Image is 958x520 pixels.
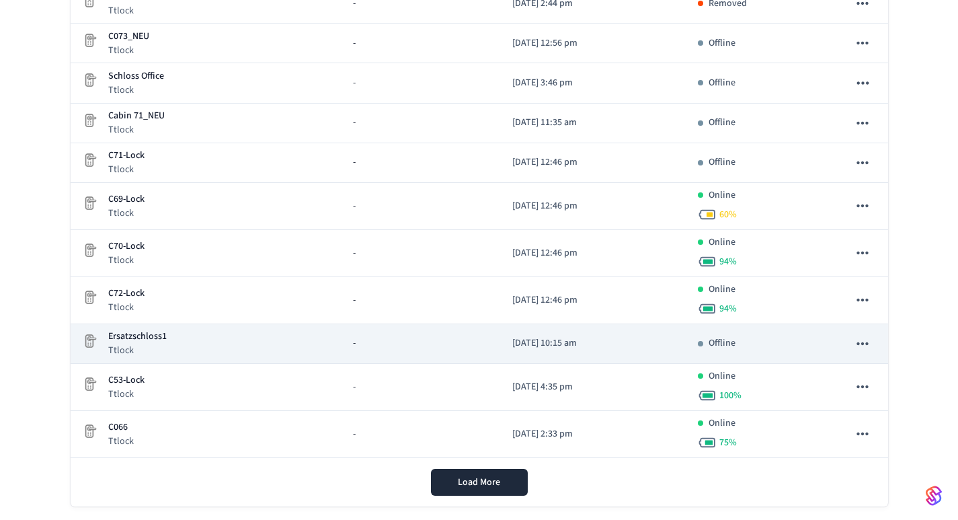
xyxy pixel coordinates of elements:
span: - [353,199,356,213]
p: [DATE] 4:35 pm [512,380,676,394]
p: Online [709,283,735,297]
span: - [353,36,356,50]
p: Ttlock [108,44,149,57]
img: Placeholder Lock Image [81,32,97,48]
span: Load More [458,476,500,489]
p: [DATE] 12:56 pm [512,36,676,50]
p: Ttlock [108,387,145,401]
img: Placeholder Lock Image [81,333,97,349]
span: 94 % [719,302,737,315]
img: Placeholder Lock Image [81,242,97,258]
img: Placeholder Lock Image [81,423,97,439]
img: Placeholder Lock Image [81,376,97,392]
span: - [353,336,356,350]
p: Online [709,369,735,383]
span: - [353,155,356,170]
p: [DATE] 3:46 pm [512,76,676,90]
p: [DATE] 2:33 pm [512,427,676,441]
button: Load More [431,469,528,496]
img: Placeholder Lock Image [81,195,97,211]
p: Offline [709,36,735,50]
p: Cabin 71_NEU [108,109,165,123]
p: Offline [709,336,735,350]
p: [DATE] 12:46 pm [512,246,676,260]
span: 100 % [719,389,742,402]
span: 94 % [719,255,737,268]
p: C72-Lock [108,287,145,301]
p: [DATE] 11:35 am [512,116,676,130]
p: Online [709,235,735,250]
p: Offline [709,76,735,90]
span: - [353,116,356,130]
img: Placeholder Lock Image [81,289,97,305]
p: C70-Lock [108,239,145,254]
span: 75 % [719,436,737,449]
p: [DATE] 12:46 pm [512,155,676,170]
span: - [353,380,356,394]
p: Ersatzschloss1 [108,330,167,344]
p: Online [709,188,735,202]
img: SeamLogoGradient.69752ec5.svg [926,485,942,507]
p: C71-Lock [108,149,145,163]
p: Offline [709,155,735,170]
span: 60 % [719,208,737,221]
p: Ttlock [108,207,145,220]
p: [DATE] 12:46 pm [512,293,676,307]
p: C066 [108,420,134,435]
img: Placeholder Lock Image [81,72,97,88]
p: Ttlock [108,435,134,448]
span: - [353,427,356,441]
p: C69-Lock [108,192,145,207]
p: Online [709,416,735,431]
span: - [353,76,356,90]
p: Ttlock [108,123,165,137]
img: Placeholder Lock Image [81,152,97,168]
p: [DATE] 10:15 am [512,336,676,350]
p: Ttlock [108,163,145,176]
p: [DATE] 12:46 pm [512,199,676,213]
span: - [353,246,356,260]
p: Ttlock [108,4,147,17]
p: Ttlock [108,254,145,267]
p: Offline [709,116,735,130]
p: C073_NEU [108,30,149,44]
p: Ttlock [108,301,145,314]
img: Placeholder Lock Image [81,112,97,128]
p: Schloss Office [108,69,164,83]
p: C53-Lock [108,373,145,387]
p: Ttlock [108,344,167,357]
p: Ttlock [108,83,164,97]
span: - [353,293,356,307]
